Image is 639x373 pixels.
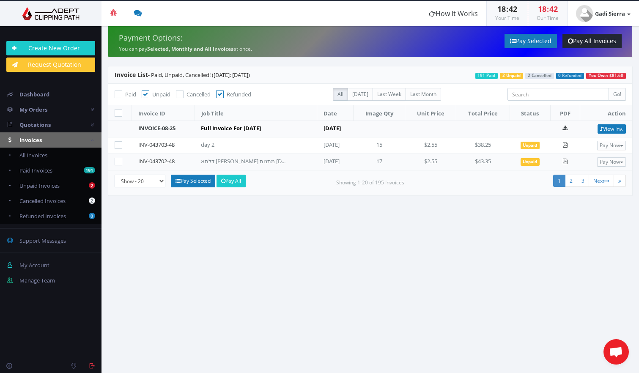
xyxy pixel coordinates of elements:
span: Unpaid [152,91,170,98]
span: 18 [538,4,546,14]
span: Refunded Invoices [19,212,66,220]
a: Pay Selected [171,175,215,187]
th: PDF [550,105,580,121]
span: 42 [549,4,558,14]
a: 3 [577,175,589,187]
span: My Account [19,261,49,269]
span: 191 Paid [475,73,498,79]
a: Request Quotation [6,58,95,72]
b: 0 [89,213,95,219]
b: 2 [89,197,95,204]
a: Create New Order [6,41,95,55]
span: : [506,4,509,14]
a: How It Works [420,1,486,26]
small: Your Time [495,14,519,22]
small: You can pay at once. [119,45,252,52]
div: דלתא [PERSON_NAME] מתנות [DATE] [201,157,285,165]
span: 2 Unpaid [500,73,523,79]
span: Refunded [227,91,251,98]
a: 1 [553,175,565,187]
a: INV-043703-48 [138,141,175,148]
a: 2 [565,175,577,187]
td: $2.55 [405,154,456,170]
strong: Gadi Sierra [595,10,625,17]
span: Cancelled [186,91,211,98]
small: Our Time [537,14,559,22]
span: 18 [497,4,506,14]
span: Dashboard [19,91,49,98]
span: You Owe: $81.60 [586,73,626,79]
label: Last Week [373,88,406,101]
h4: Payment Options: [119,34,364,42]
a: Gadi Sierra [568,1,639,26]
td: $2.55 [405,137,456,154]
small: Showing 1-20 of 195 Invoices [336,179,404,186]
span: Invoices [19,136,42,144]
span: - Paid, Unpaid, Cancelled! ([DATE]: [DATE]) [115,71,250,79]
th: Unit Price [405,105,456,121]
label: All [333,88,348,101]
span: Invoice List [115,71,148,79]
td: 17 [353,154,405,170]
span: 42 [509,4,517,14]
input: Go! [609,88,626,101]
a: View Inv. [598,124,626,134]
td: [DATE] [317,154,354,170]
span: My Orders [19,106,47,113]
span: Quotations [19,121,51,129]
td: $38.25 [456,137,510,154]
span: All Invoices [19,151,47,159]
b: 191 [84,167,95,173]
a: INV-043702-48 [138,157,175,165]
td: Full Invoice For [DATE] [195,121,317,137]
td: [DATE] [317,137,354,154]
a: Pay All [217,175,246,187]
th: Action [580,105,632,121]
button: Pay Now [597,157,626,167]
img: Adept Graphics [6,7,95,20]
img: user_default.jpg [576,5,593,22]
span: Paid [125,91,136,98]
div: day 2 [201,141,285,149]
label: [DATE] [348,88,373,101]
span: 0 Refunded [556,73,584,79]
th: Total Price [456,105,510,121]
button: Pay Now [597,141,626,150]
a: פתח צ'אט [603,339,629,365]
span: Paid Invoices [19,167,52,174]
th: Image Qty [353,105,405,121]
span: Unpaid [521,158,540,166]
span: : [546,4,549,14]
td: $43.35 [456,154,510,170]
a: Pay All Invoices [562,34,622,48]
input: Search [507,88,609,101]
span: Support Messages [19,237,66,244]
a: Next [589,175,614,187]
th: Date [317,105,354,121]
span: Cancelled Invoices [19,197,66,205]
span: Unpaid Invoices [19,182,60,189]
td: 15 [353,137,405,154]
th: Status [510,105,550,121]
span: Manage Team [19,277,55,284]
span: 2 Cancelled [525,73,554,79]
th: Job Title [195,105,317,121]
span: Unpaid [521,142,540,149]
a: Pay Selected [505,34,557,48]
b: 2 [89,182,95,189]
th: Invoice ID [132,105,195,121]
td: [DATE] [317,121,405,137]
label: Last Month [406,88,441,101]
a: INVOICE-08-25 [138,124,176,132]
strong: Selected, Monthly and All Invoices [147,45,233,52]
